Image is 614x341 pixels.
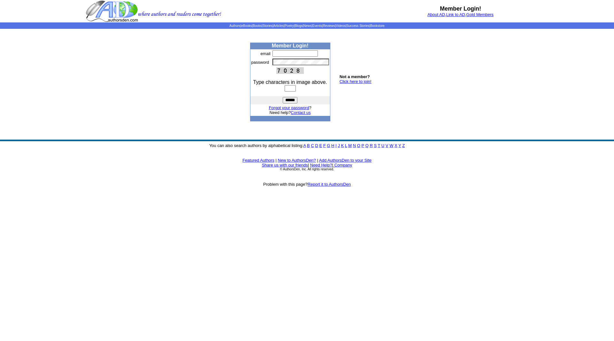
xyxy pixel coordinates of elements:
font: Type characters in image above. [253,79,327,85]
a: U [382,143,384,148]
a: I [335,143,337,148]
a: B [307,143,310,148]
a: Company [334,163,352,167]
a: C [311,143,314,148]
font: | [308,163,309,167]
a: J [338,143,340,148]
a: eBooks [241,24,252,28]
a: Share us with our friends [262,163,308,167]
font: , , [428,12,494,17]
a: Q [365,143,368,148]
b: Not a member? [340,74,370,79]
a: Books [253,24,262,28]
img: This Is CAPTCHA Image [276,67,304,74]
a: X [395,143,398,148]
a: Gold Members [466,12,493,17]
font: ? [269,105,311,110]
a: Authors [229,24,240,28]
font: Need help? [270,110,311,115]
a: P [361,143,364,148]
a: Add AuthorsDen to your Site [319,158,372,163]
a: H [331,143,334,148]
a: Link to AD [446,12,465,17]
a: News [303,24,311,28]
a: Report it to AuthorsDen [308,182,351,187]
a: New to AuthorsDen? [278,158,316,163]
a: Y [398,143,401,148]
font: email [261,51,271,56]
font: | [276,158,277,163]
a: Contact us [291,110,311,115]
span: | | | | | | | | | | | | [229,24,384,28]
a: Bookstore [370,24,385,28]
font: | [317,158,318,163]
a: Poetry [285,24,294,28]
a: K [341,143,344,148]
a: V [386,143,389,148]
a: O [357,143,360,148]
a: D [315,143,318,148]
font: | [332,163,352,167]
a: Events [312,24,322,28]
a: F [323,143,326,148]
font: You can also search authors by alphabetical listing: [209,143,405,148]
a: W [390,143,393,148]
b: Member Login! [272,43,309,48]
a: Blogs [295,24,303,28]
a: N [353,143,356,148]
a: About AD [428,12,445,17]
a: A [303,143,306,148]
a: M [348,143,352,148]
a: Z [402,143,405,148]
a: Click here to join! [340,79,372,84]
a: Featured Authors [242,158,274,163]
font: password [251,60,269,65]
b: Member Login! [440,5,481,12]
a: Need Help? [310,163,332,167]
a: L [345,143,347,148]
a: S [374,143,377,148]
a: Articles [273,24,284,28]
a: Videos [336,24,345,28]
font: Problem with this page? [263,182,351,187]
a: T [378,143,380,148]
a: E [319,143,322,148]
a: Success Stories [346,24,369,28]
a: Reviews [323,24,335,28]
a: Forgot your password [269,105,309,110]
a: G [327,143,330,148]
font: © AuthorsDen, Inc. All rights reserved. [280,167,334,171]
a: Stories [263,24,272,28]
a: R [370,143,373,148]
